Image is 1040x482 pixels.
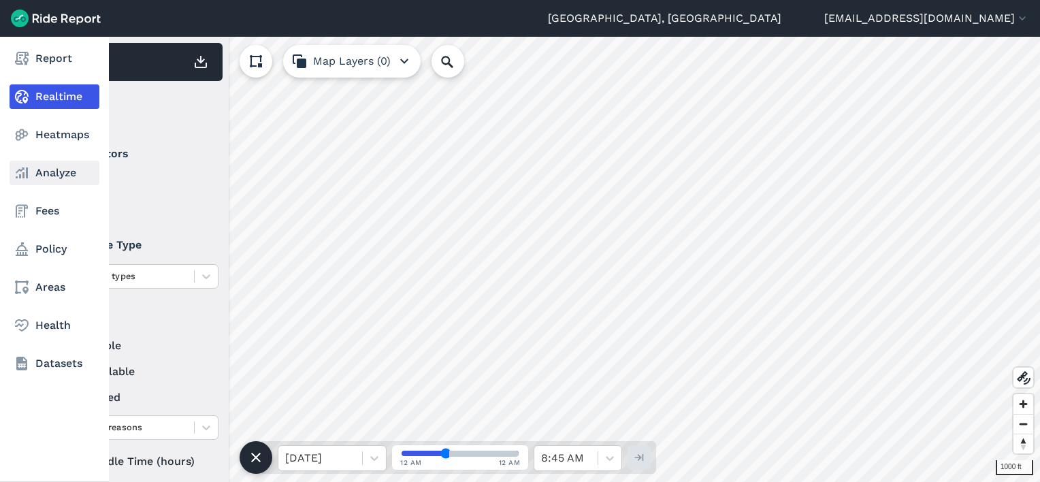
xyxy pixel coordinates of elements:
[55,173,218,189] label: Lime
[1013,434,1033,453] button: Reset bearing to north
[50,87,223,129] div: Filter
[10,275,99,300] a: Areas
[10,84,99,109] a: Realtime
[10,123,99,147] a: Heatmaps
[996,460,1033,475] div: 1000 ft
[10,313,99,338] a: Health
[283,45,421,78] button: Map Layers (0)
[55,135,216,173] summary: Operators
[44,37,1040,482] canvas: Map
[55,199,218,215] label: Spin
[10,199,99,223] a: Fees
[55,364,218,380] label: unavailable
[55,389,218,406] label: reserved
[10,161,99,185] a: Analyze
[55,338,218,354] label: available
[432,45,486,78] input: Search Location or Vehicles
[548,10,781,27] a: [GEOGRAPHIC_DATA], [GEOGRAPHIC_DATA]
[55,226,216,264] summary: Vehicle Type
[1013,394,1033,414] button: Zoom in
[10,46,99,71] a: Report
[10,351,99,376] a: Datasets
[55,300,216,338] summary: Status
[11,10,101,27] img: Ride Report
[55,449,218,474] div: Idle Time (hours)
[10,237,99,261] a: Policy
[499,457,521,468] span: 12 AM
[400,457,422,468] span: 12 AM
[1013,414,1033,434] button: Zoom out
[824,10,1029,27] button: [EMAIL_ADDRESS][DOMAIN_NAME]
